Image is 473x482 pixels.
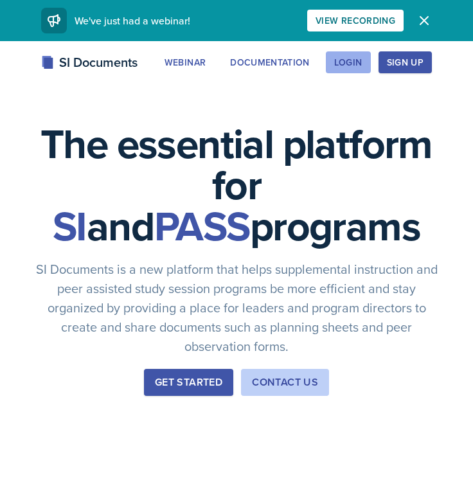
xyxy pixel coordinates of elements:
button: Contact Us [241,369,329,396]
div: SI Documents [41,53,138,72]
span: We've just had a webinar! [75,13,190,28]
button: Webinar [156,51,214,73]
div: Documentation [230,57,310,67]
button: View Recording [307,10,404,31]
div: View Recording [316,15,395,26]
button: Sign Up [379,51,432,73]
button: Documentation [222,51,318,73]
button: Get Started [144,369,233,396]
div: Sign Up [387,57,424,67]
div: Login [334,57,362,67]
button: Login [326,51,371,73]
div: Contact Us [252,375,318,390]
div: Get Started [155,375,222,390]
div: Webinar [165,57,206,67]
